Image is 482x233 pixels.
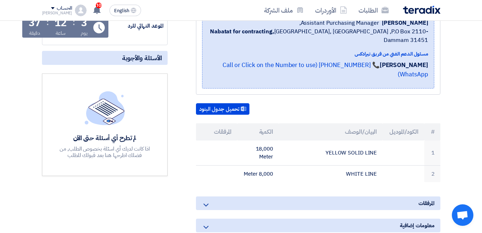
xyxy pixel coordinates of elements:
img: empty_state_list.svg [85,91,125,125]
div: الموعد النهائي للرد [110,22,164,30]
img: Teradix logo [403,6,440,14]
a: ملف الشركة [258,2,309,19]
div: [PERSON_NAME] [42,11,72,15]
button: تحميل جدول البنود [196,103,249,115]
a: الأوردرات [309,2,353,19]
b: Nabatat for contracting, [210,27,274,36]
a: الطلبات [353,2,394,19]
div: دقيقة [29,29,40,37]
div: لم تطرح أي أسئلة حتى الآن [52,134,157,142]
td: 18,000 Meter [237,141,279,166]
td: 1 [424,141,440,166]
span: المرفقات [418,199,434,207]
th: المرفقات [196,123,238,141]
div: الحساب [57,5,72,11]
div: 3 [81,18,87,28]
strong: [PERSON_NAME] [380,61,428,70]
td: 2 [424,165,440,182]
th: الكود/الموديل [383,123,424,141]
div: اذا كانت لديك أي اسئلة بخصوص الطلب, من فضلك اطرحها هنا بعد قبولك للطلب [52,146,157,158]
td: YELLOW SOLID LINE [279,141,383,166]
td: WHITE LINE [279,165,383,182]
div: 12 [55,18,67,28]
img: profile_test.png [75,5,86,16]
span: معلومات إضافية [400,222,435,229]
span: [GEOGRAPHIC_DATA], [GEOGRAPHIC_DATA] ,P.O Box 2110- Dammam 31451 [208,27,428,44]
a: 📞 [PHONE_NUMBER] (Call or Click on the Number to use WhatsApp) [223,61,428,79]
div: مسئول الدعم الفني من فريق تيرادكس [208,50,428,58]
span: Assistant Purchasing Manager, [299,19,379,27]
th: # [424,123,440,141]
div: : [46,16,49,29]
div: 37 [29,18,41,28]
span: [PERSON_NAME] [382,19,428,27]
span: الأسئلة والأجوبة [122,54,162,62]
a: Open chat [452,204,473,226]
span: English [114,8,129,13]
div: ساعة [56,29,66,37]
th: الكمية [237,123,279,141]
span: 10 [96,3,102,8]
button: English [109,5,141,16]
div: يوم [81,29,88,37]
th: البيان/الوصف [279,123,383,141]
div: : [72,16,75,29]
td: 8,000 Meter [237,165,279,182]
